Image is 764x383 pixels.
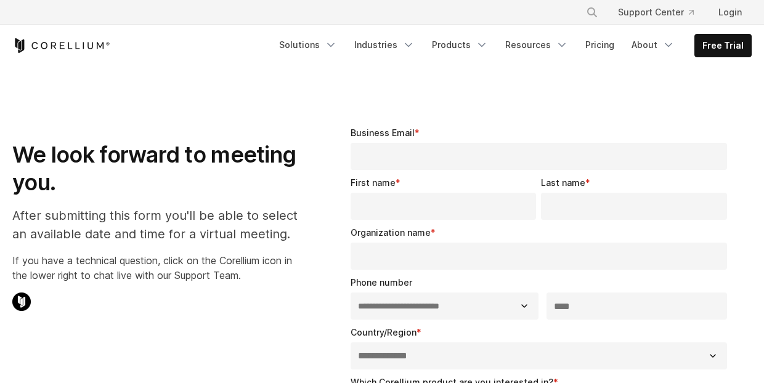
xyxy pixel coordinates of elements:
img: Corellium Chat Icon [12,292,31,311]
span: Organization name [351,227,431,238]
span: Phone number [351,277,412,288]
a: Products [425,34,495,56]
div: Navigation Menu [571,1,752,23]
a: Resources [498,34,575,56]
a: Free Trial [695,34,751,57]
span: Country/Region [351,327,417,337]
a: Solutions [272,34,344,56]
h1: We look forward to meeting you. [12,141,306,196]
button: Search [581,1,603,23]
a: Corellium Home [12,38,110,53]
a: Pricing [578,34,622,56]
a: Support Center [608,1,704,23]
p: If you have a technical question, click on the Corellium icon in the lower right to chat live wit... [12,253,306,283]
div: Navigation Menu [272,34,752,57]
span: Business Email [351,127,415,138]
span: Last name [541,177,585,188]
a: Login [709,1,752,23]
a: About [624,34,682,56]
p: After submitting this form you'll be able to select an available date and time for a virtual meet... [12,206,306,243]
a: Industries [347,34,422,56]
span: First name [351,177,396,188]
